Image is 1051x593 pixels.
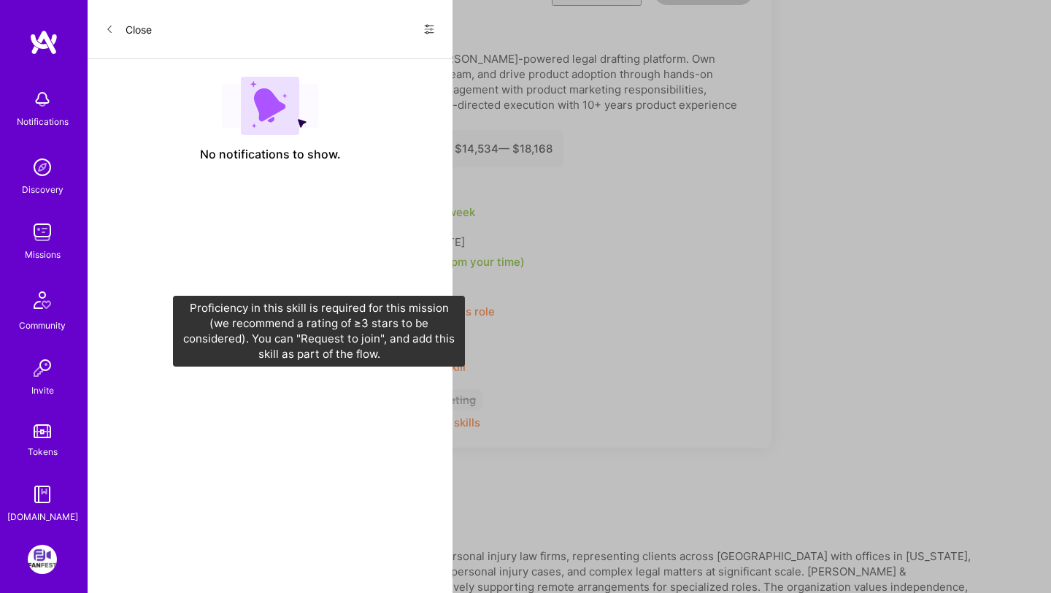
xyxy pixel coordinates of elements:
img: Community [25,283,60,318]
span: No notifications to show. [200,147,341,162]
img: guide book [28,480,57,509]
img: empty [222,77,318,135]
img: FanFest: Media Engagement Platform [28,545,57,574]
img: teamwork [28,218,57,247]
button: Close [105,18,152,41]
div: Notifications [17,114,69,129]
div: Community [19,318,66,333]
div: Discovery [22,182,63,197]
img: tokens [34,424,51,438]
img: bell [28,85,57,114]
div: Missions [25,247,61,262]
img: logo [29,29,58,56]
div: [DOMAIN_NAME] [7,509,78,524]
div: Tokens [28,444,58,459]
div: Invite [31,383,54,398]
img: discovery [28,153,57,182]
img: Invite [28,353,57,383]
a: FanFest: Media Engagement Platform [24,545,61,574]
